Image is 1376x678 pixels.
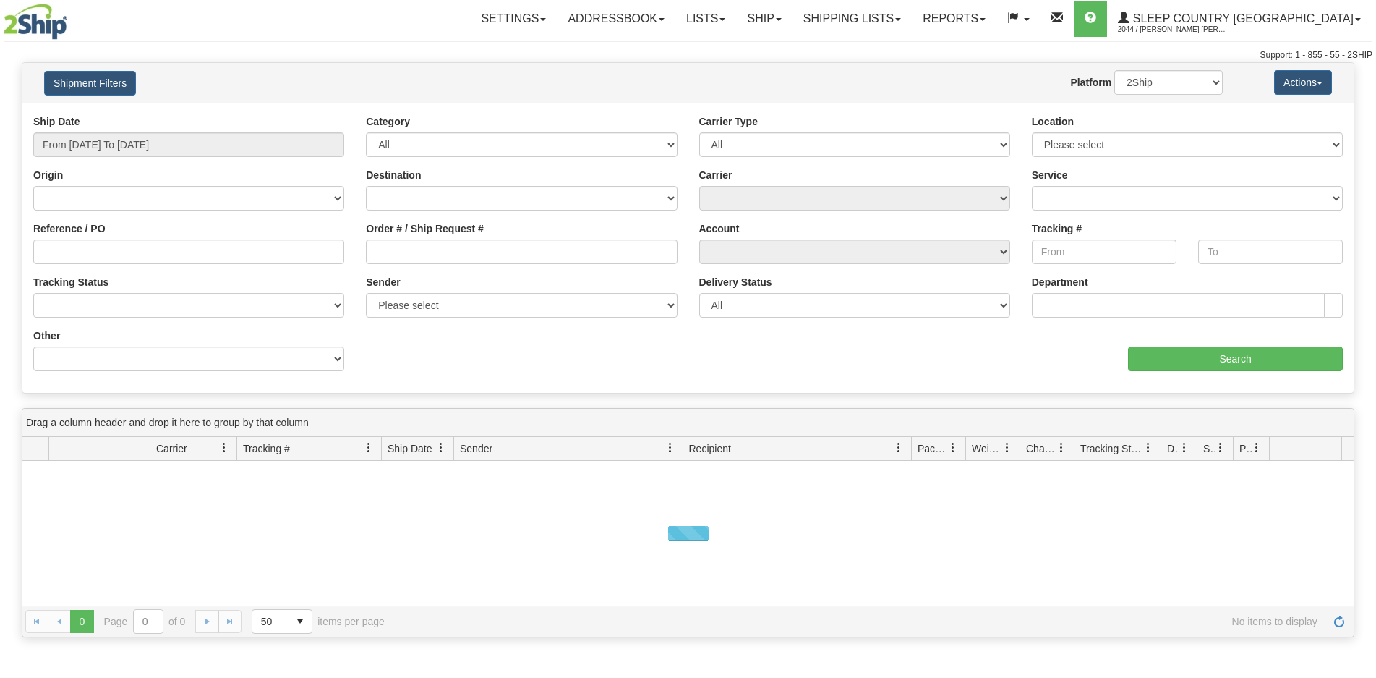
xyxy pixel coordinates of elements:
label: Service [1032,168,1068,182]
span: Charge [1026,441,1056,456]
a: Lists [675,1,736,37]
label: Tracking # [1032,221,1082,236]
span: Page sizes drop down [252,609,312,634]
a: Weight filter column settings [995,436,1020,460]
label: Delivery Status [699,275,772,289]
span: Sleep Country [GEOGRAPHIC_DATA] [1129,12,1354,25]
span: No items to display [405,616,1317,627]
label: Category [366,114,410,129]
span: Pickup Status [1239,441,1252,456]
span: Carrier [156,441,187,456]
a: Ship [736,1,792,37]
span: 50 [261,614,280,629]
img: logo2044.jpg [4,4,67,40]
iframe: chat widget [1343,265,1375,412]
a: Refresh [1328,610,1351,633]
a: Sender filter column settings [658,436,683,460]
span: select [289,610,312,633]
a: Tracking Status filter column settings [1136,436,1161,460]
span: Sender [460,441,492,456]
button: Actions [1274,70,1332,95]
a: Addressbook [557,1,675,37]
label: Department [1032,275,1088,289]
label: Location [1032,114,1074,129]
label: Origin [33,168,63,182]
a: Carrier filter column settings [212,436,236,460]
label: Order # / Ship Request # [366,221,484,236]
span: Ship Date [388,441,432,456]
a: Pickup Status filter column settings [1244,436,1269,460]
a: Ship Date filter column settings [429,436,453,460]
a: Charge filter column settings [1049,436,1074,460]
span: Shipment Issues [1203,441,1215,456]
div: Support: 1 - 855 - 55 - 2SHIP [4,49,1372,62]
a: Shipping lists [792,1,912,37]
a: Shipment Issues filter column settings [1208,436,1233,460]
a: Delivery Status filter column settings [1172,436,1197,460]
span: Tracking # [243,441,290,456]
label: Sender [366,275,400,289]
label: Platform [1070,75,1111,90]
label: Ship Date [33,114,80,129]
span: Weight [972,441,1002,456]
label: Account [699,221,740,236]
a: Recipient filter column settings [886,436,911,460]
label: Other [33,329,60,343]
div: grid grouping header [22,409,1354,437]
label: Tracking Status [33,275,108,289]
input: Search [1128,347,1343,371]
button: Shipment Filters [44,71,136,96]
label: Reference / PO [33,221,106,236]
a: Reports [912,1,996,37]
span: Tracking Status [1080,441,1143,456]
label: Carrier [699,168,732,182]
span: 2044 / [PERSON_NAME] [PERSON_NAME] [1118,22,1226,37]
span: Packages [918,441,948,456]
a: Tracking # filter column settings [356,436,381,460]
a: Settings [470,1,557,37]
a: Sleep Country [GEOGRAPHIC_DATA] 2044 / [PERSON_NAME] [PERSON_NAME] [1107,1,1372,37]
label: Destination [366,168,421,182]
span: Page of 0 [104,609,186,634]
span: Delivery Status [1167,441,1179,456]
span: Recipient [689,441,731,456]
input: To [1198,240,1343,264]
span: items per page [252,609,385,634]
a: Packages filter column settings [941,436,965,460]
span: Page 0 [70,610,93,633]
label: Carrier Type [699,114,758,129]
input: From [1032,240,1176,264]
